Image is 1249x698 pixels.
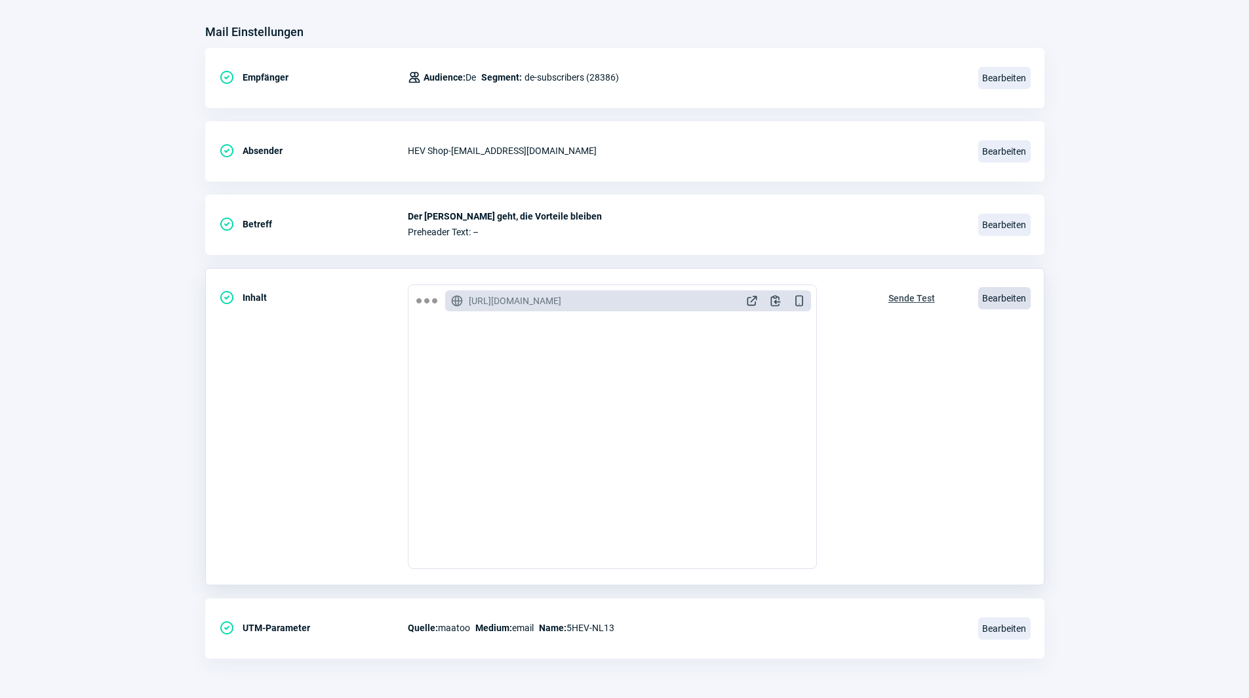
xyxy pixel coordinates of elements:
span: Bearbeiten [978,617,1031,640]
span: Bearbeiten [978,140,1031,163]
button: Sende Test [875,284,949,309]
span: Bearbeiten [978,214,1031,236]
div: Inhalt [219,284,408,311]
span: Bearbeiten [978,67,1031,89]
span: 5HEV-NL13 [539,620,614,636]
span: Medium: [475,623,512,633]
div: de-subscribers (28386) [408,64,619,90]
span: Preheader Text: – [408,227,962,237]
span: Quelle: [408,623,438,633]
span: [URL][DOMAIN_NAME] [469,294,561,307]
span: Audience: [424,72,466,83]
div: UTM-Parameter [219,615,408,641]
span: email [475,620,534,636]
div: HEV Shop - [EMAIL_ADDRESS][DOMAIN_NAME] [408,138,962,164]
span: maatoo [408,620,470,636]
span: Segment: [481,69,522,85]
div: Empfänger [219,64,408,90]
div: Betreff [219,211,408,237]
span: Bearbeiten [978,287,1031,309]
span: Name: [539,623,566,633]
div: Absender [219,138,408,164]
span: Der [PERSON_NAME] geht, die Vorteile bleiben [408,211,962,222]
span: Sende Test [888,288,935,309]
h3: Mail Einstellungen [205,22,304,43]
span: De [424,69,476,85]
